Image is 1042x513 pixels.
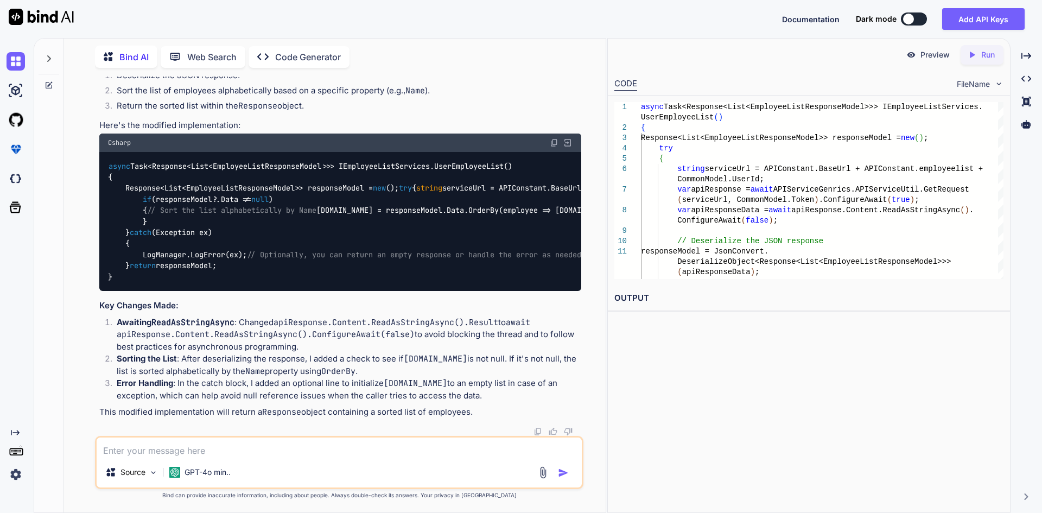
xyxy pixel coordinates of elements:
[614,246,627,257] div: 11
[704,164,928,173] span: serviceUrl = APIConstant.BaseUrl + APIConstant.em
[614,236,627,246] div: 10
[119,50,149,64] p: Bind AI
[614,123,627,133] div: 2
[563,138,573,148] img: Open in Browser
[641,113,714,122] span: UserEmployeeList
[964,206,969,214] span: )
[814,195,818,204] span: )
[664,103,887,111] span: Task<Response<List<EmployeeListResponseModel>>> I
[399,183,412,193] span: try
[677,195,682,204] span: (
[924,134,928,142] span: ;
[850,134,900,142] span: onseModel =
[677,164,704,173] span: string
[691,206,768,214] span: apiResponseData =
[384,378,447,389] code: [DOMAIN_NAME]
[558,467,569,478] img: icon
[151,317,234,328] code: ReadAsStringAsync
[906,50,916,60] img: preview
[773,185,969,194] span: APIServiceGenrics.APIServiceUtil.GetRequest
[608,286,1010,311] h2: OUTPUT
[659,144,672,153] span: try
[741,216,745,225] span: (
[262,407,301,417] code: Response
[614,164,627,174] div: 6
[9,9,74,25] img: Bind AI
[641,247,768,256] span: responseModel = JsonConvert.
[746,216,768,225] span: false
[901,134,914,142] span: new
[95,491,583,499] p: Bind can provide inaccurate information, including about people. Always double-check its answers....
[641,123,645,132] span: {
[957,79,990,90] span: FileName
[99,300,581,312] h3: Key Changes Made:
[537,466,549,479] img: attachment
[149,468,158,477] img: Pick Models
[405,85,425,96] code: Name
[887,195,891,204] span: (
[274,317,498,328] code: apiResponse.Content.ReadAsStringAsync().Result
[682,268,750,276] span: apiResponseData
[942,8,1025,30] button: Add API Keys
[533,427,542,436] img: copy
[914,195,919,204] span: ;
[108,138,131,147] span: Csharp
[677,257,905,266] span: DeserializeObject<Response<List<EmployeeListRespon
[856,14,897,24] span: Dark mode
[614,185,627,195] div: 7
[682,195,814,204] span: serviceUrl, CommonModel.Token
[7,169,25,188] img: darkCloudIdeIcon
[919,134,923,142] span: )
[677,175,764,183] span: CommonModel.UserId;
[905,257,951,266] span: seModel>>>
[238,100,277,111] code: Response
[108,100,581,115] li: Return the sorted list within the object.
[887,103,982,111] span: EmployeeListServices.
[614,205,627,216] div: 8
[659,154,663,163] span: {
[910,195,914,204] span: )
[773,216,777,225] span: ;
[714,113,718,122] span: (
[187,50,237,64] p: Web Search
[549,427,557,436] img: like
[550,138,558,147] img: copy
[147,206,316,216] span: // Sort the list alphabetically by Name
[7,52,25,71] img: chat
[99,406,581,419] p: This modified implementation will return a object containing a sorted list of employees.
[7,81,25,100] img: ai-studio
[7,111,25,129] img: githubLight
[641,134,850,142] span: Response<List<EmployeeListResponseModel>> resp
[416,183,442,193] span: string
[99,119,581,132] p: Here's the modified implementation:
[768,206,791,214] span: await
[109,161,130,171] span: async
[245,366,265,377] code: Name
[981,49,995,60] p: Run
[892,195,910,204] span: true
[117,316,581,353] p: : Changed to to avoid blocking the thread and to follow best practices for asynchronous programming.
[677,268,682,276] span: (
[614,226,627,236] div: 9
[920,49,950,60] p: Preview
[969,206,974,214] span: .
[373,183,386,193] span: new
[614,143,627,154] div: 4
[818,195,887,204] span: .ConfigureAwait
[614,277,627,288] div: 12
[782,15,840,24] span: Documentation
[691,185,750,194] span: apiResponse =
[994,79,1003,88] img: chevron down
[914,134,919,142] span: (
[275,50,341,64] p: Code Generator
[117,353,177,364] strong: Sorting the List
[108,69,581,85] li: Deserialize the JSON response.
[251,194,269,204] span: null
[614,154,627,164] div: 5
[677,237,823,245] span: // Deserialize the JSON response
[143,194,151,204] span: if
[641,103,664,111] span: async
[321,366,355,377] code: OrderBy
[7,465,25,484] img: settings
[130,261,156,271] span: return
